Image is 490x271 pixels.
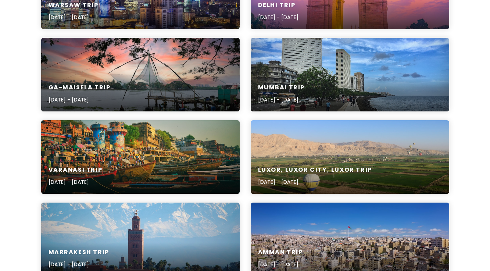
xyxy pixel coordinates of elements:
[49,260,109,268] p: [DATE] - [DATE]
[258,178,372,186] p: [DATE] - [DATE]
[49,166,103,174] h6: Varanasi Trip
[258,166,372,174] h6: Luxor, Luxor City, Luxor Trip
[258,260,303,268] p: [DATE] - [DATE]
[258,84,305,92] h6: Mumbai Trip
[41,120,240,194] a: boat on dock near buildings during daytimeVaranasi Trip[DATE] - [DATE]
[258,96,305,104] p: [DATE] - [DATE]
[49,13,99,21] p: [DATE] - [DATE]
[49,96,111,104] p: [DATE] - [DATE]
[251,38,449,111] a: people walking on side walk beside beachMumbai Trip[DATE] - [DATE]
[41,38,240,111] a: boats on sea near mountain during sunsetGa-Maisela Trip[DATE] - [DATE]
[49,178,103,186] p: [DATE] - [DATE]
[49,249,109,256] h6: Marrakesh Trip
[258,13,298,21] p: [DATE] - [DATE]
[251,120,449,194] a: a hot air balloon flying over a lush green fieldLuxor, Luxor City, Luxor Trip[DATE] - [DATE]
[258,1,298,9] h6: Delhi Trip
[49,84,111,92] h6: Ga-Maisela Trip
[258,249,303,256] h6: Amman Trip
[49,1,99,9] h6: Warsaw Trip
